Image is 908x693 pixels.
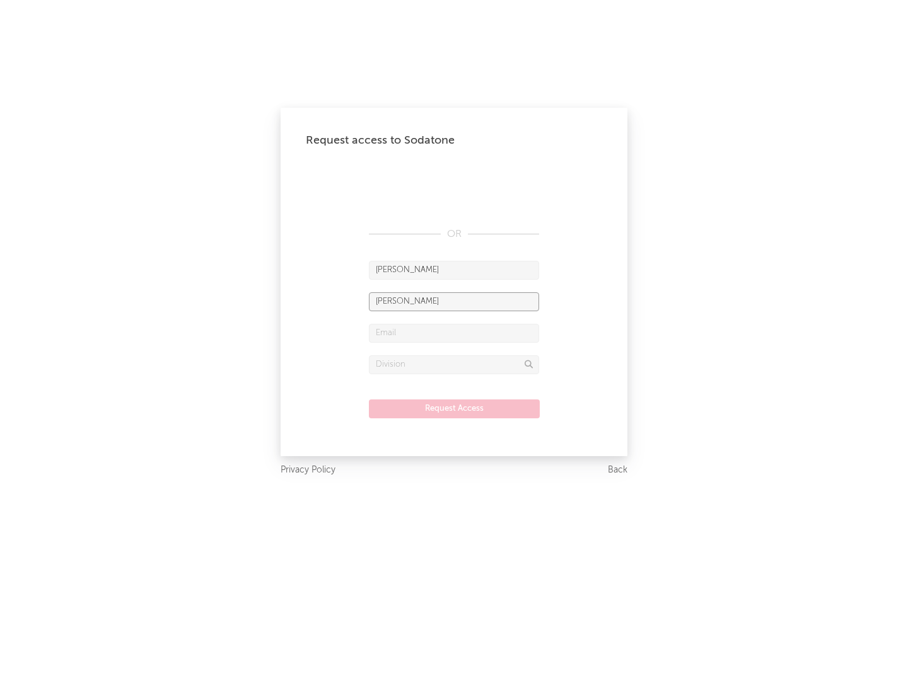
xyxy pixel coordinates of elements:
[369,355,539,374] input: Division
[608,462,627,478] a: Back
[369,261,539,280] input: First Name
[369,324,539,343] input: Email
[306,133,602,148] div: Request access to Sodatone
[369,227,539,242] div: OR
[281,462,335,478] a: Privacy Policy
[369,292,539,311] input: Last Name
[369,399,540,418] button: Request Access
